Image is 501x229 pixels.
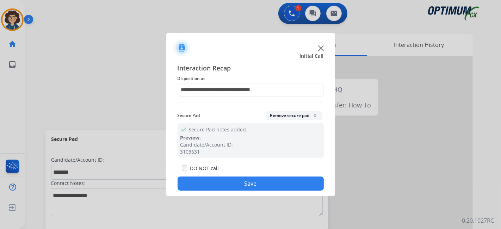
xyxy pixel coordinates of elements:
[178,177,324,191] button: Save
[178,123,324,158] div: Secure Pad notes added.
[180,126,186,131] mat-icon: check
[180,134,201,141] span: Preview:
[300,52,324,60] span: Initial Call
[178,63,324,74] span: Interaction Recap
[173,39,190,56] img: contactIcon
[178,103,324,103] img: contact-recap-line.svg
[190,165,219,172] label: DO NOT call
[313,112,318,118] span: x
[178,74,324,83] span: Disposition as
[266,111,322,120] button: Remove secure padx
[462,216,494,225] p: 0.20.1027RC
[180,141,321,155] div: Candidate/Account ID: 3103631
[178,111,200,120] span: Secure Pad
